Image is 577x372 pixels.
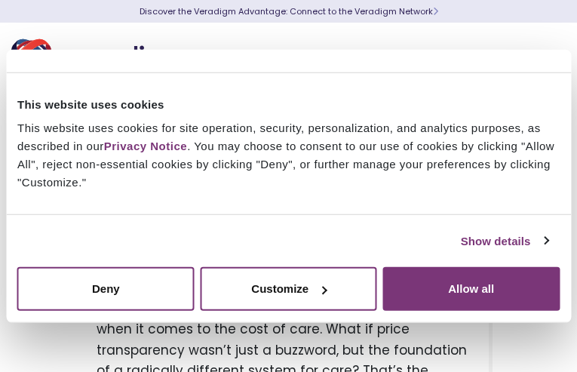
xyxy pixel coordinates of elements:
[532,39,554,78] button: Toggle Navigation Menu
[17,119,560,192] div: This website uses cookies for site operation, security, personalization, and analytics purposes, ...
[433,5,438,17] span: Learn More
[200,267,377,311] button: Customize
[17,267,195,311] button: Deny
[17,95,560,113] div: This website uses cookies
[461,232,548,250] a: Show details
[140,5,438,17] a: Discover the Veradigm Advantage: Connect to the Veradigm NetworkLearn More
[104,140,187,152] a: Privacy Notice
[382,267,560,311] button: Allow all
[11,34,192,84] img: Veradigm logo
